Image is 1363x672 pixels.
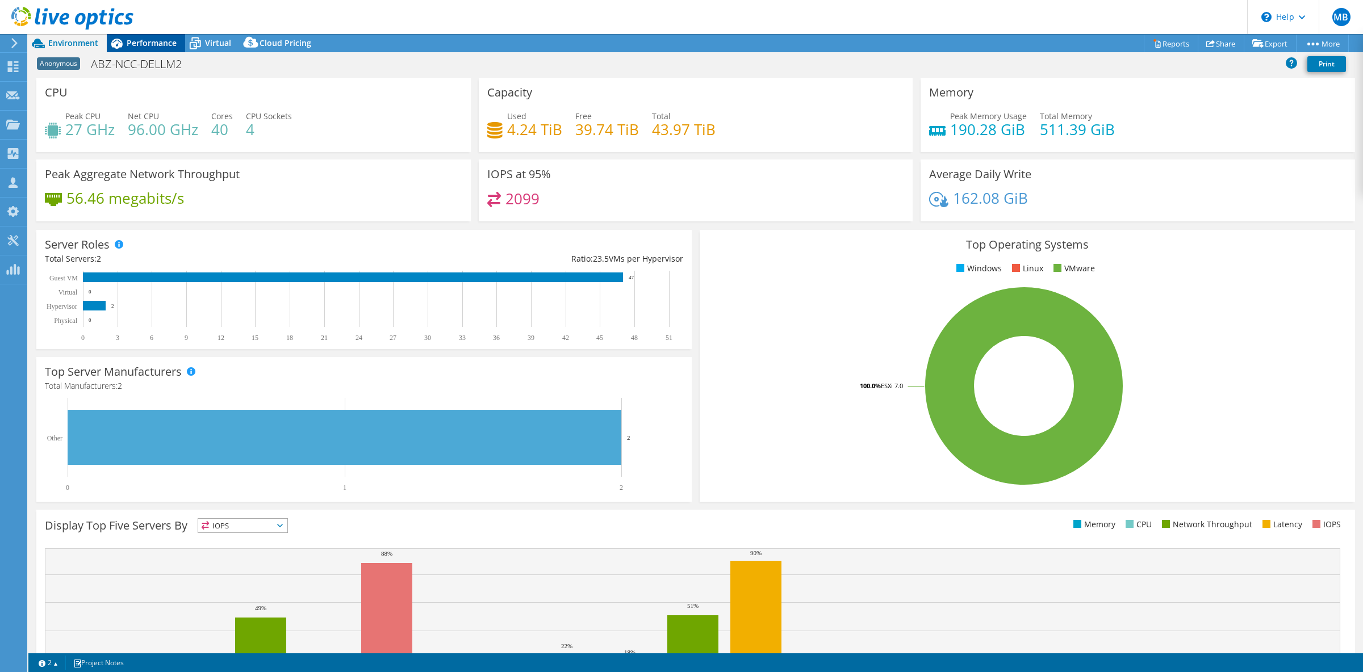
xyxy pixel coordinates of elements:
li: Latency [1260,518,1302,531]
text: 0 [66,484,69,492]
h3: Memory [929,86,973,99]
a: More [1296,35,1349,52]
text: Virtual [58,288,78,296]
li: CPU [1123,518,1152,531]
text: 2 [111,303,114,309]
text: 1 [343,484,346,492]
span: Peak Memory Usage [950,111,1027,121]
h4: 2099 [505,192,540,205]
span: Total Memory [1040,111,1092,121]
span: Anonymous [37,57,80,70]
h4: 4.24 TiB [507,123,562,136]
a: Reports [1144,35,1198,52]
text: 0 [89,317,91,323]
text: 45 [596,334,603,342]
h4: 39.74 TiB [575,123,639,136]
text: 36 [493,334,500,342]
h3: CPU [45,86,68,99]
text: 0 [89,289,91,295]
li: Linux [1009,262,1043,275]
a: 2 [31,656,66,670]
text: 51 [666,334,672,342]
h4: 96.00 GHz [128,123,198,136]
h4: 43.97 TiB [652,123,716,136]
h3: Average Daily Write [929,168,1031,180]
h3: IOPS at 95% [487,168,551,180]
tspan: 100.0% [860,381,881,390]
text: Other [47,434,62,442]
text: 39 [528,334,534,342]
span: Virtual [205,37,231,48]
text: 2 [627,434,630,441]
text: 51% [687,602,699,609]
span: Used [507,111,526,121]
text: 21 [321,334,328,342]
text: 33 [459,334,466,342]
span: IOPS [198,519,287,532]
text: 18 [286,334,293,342]
div: Ratio: VMs per Hypervisor [364,253,683,265]
text: 9 [185,334,188,342]
text: 18% [624,649,635,656]
text: 12 [218,334,224,342]
span: Net CPU [128,111,159,121]
text: 3 [116,334,119,342]
a: Print [1307,56,1346,72]
span: Peak CPU [65,111,101,121]
span: Cores [211,111,233,121]
text: 0 [81,334,85,342]
span: Cloud Pricing [260,37,311,48]
h4: 511.39 GiB [1040,123,1115,136]
h3: Peak Aggregate Network Throughput [45,168,240,180]
li: Network Throughput [1159,518,1252,531]
text: 15 [252,334,258,342]
text: 2 [620,484,623,492]
h3: Top Operating Systems [708,238,1347,251]
h4: Total Manufacturers: [45,380,683,392]
h4: 56.46 megabits/s [66,192,184,204]
h1: ABZ-NCC-DELLM2 [86,58,199,70]
span: MB [1332,8,1351,26]
h3: Capacity [487,86,532,99]
li: VMware [1051,262,1095,275]
text: 15% [129,652,140,659]
text: 90% [750,549,762,556]
h4: 27 GHz [65,123,115,136]
h4: 4 [246,123,292,136]
span: 23.5 [593,253,609,264]
text: 49% [255,604,266,611]
text: 27 [390,334,396,342]
text: 6 [150,334,153,342]
text: Hypervisor [47,303,77,310]
h3: Top Server Manufacturers [45,366,182,378]
span: 2 [118,380,122,391]
span: Free [575,111,592,121]
span: CPU Sockets [246,111,292,121]
span: Environment [48,37,98,48]
a: Project Notes [65,656,132,670]
h4: 190.28 GiB [950,123,1027,136]
tspan: ESXi 7.0 [881,381,903,390]
li: IOPS [1310,518,1341,531]
div: Total Servers: [45,253,364,265]
h4: 162.08 GiB [953,192,1028,204]
svg: \n [1261,12,1272,22]
span: Performance [127,37,177,48]
li: Memory [1071,518,1115,531]
text: Physical [54,317,77,325]
text: 24 [356,334,362,342]
h4: 40 [211,123,233,136]
text: Guest VM [49,274,78,282]
text: 47 [629,275,634,280]
span: Total [652,111,671,121]
text: 22% [561,642,572,649]
li: Windows [954,262,1002,275]
text: 88% [381,550,392,557]
h3: Server Roles [45,238,110,251]
a: Export [1244,35,1297,52]
text: 48 [631,334,638,342]
a: Share [1198,35,1244,52]
text: 30 [424,334,431,342]
span: 2 [97,253,101,264]
text: 42 [562,334,569,342]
